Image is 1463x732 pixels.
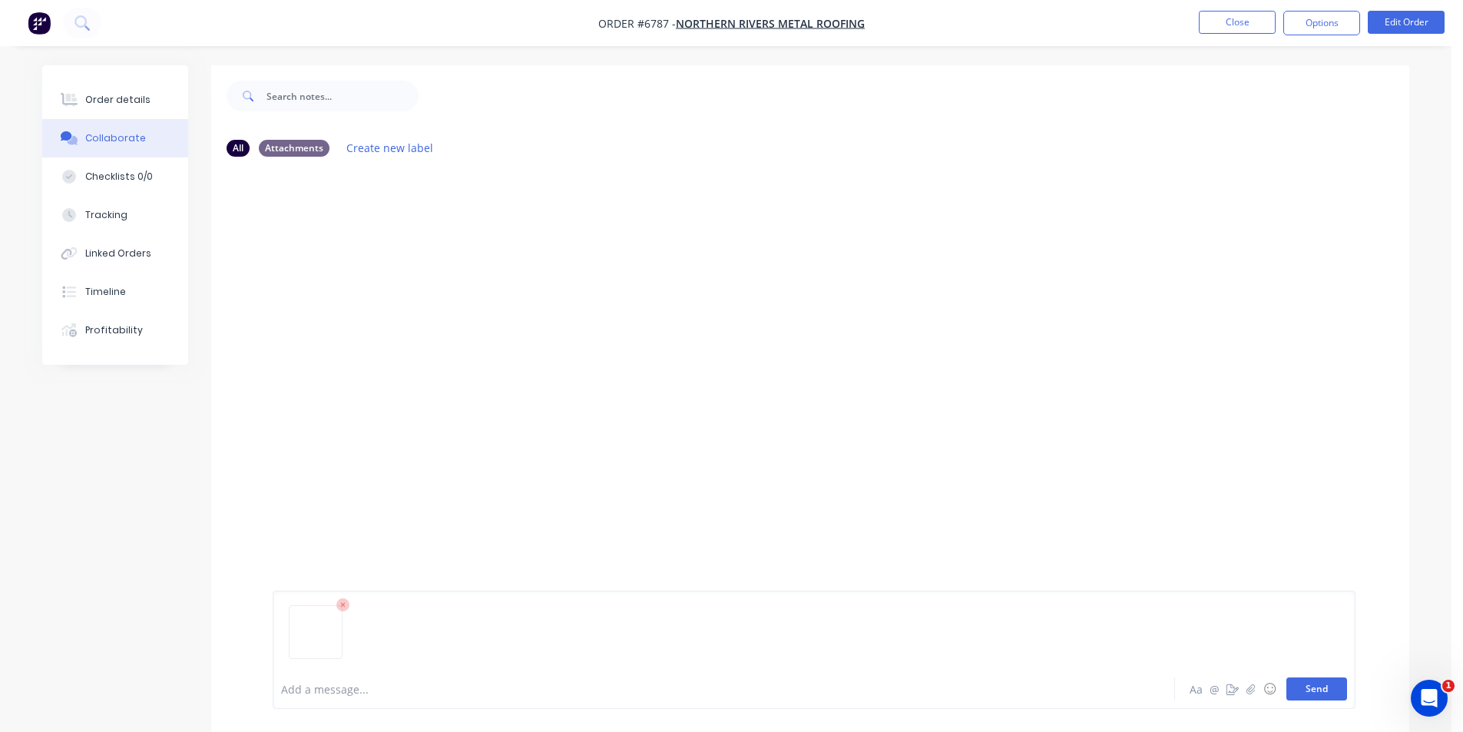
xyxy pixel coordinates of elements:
div: Attachments [259,140,329,157]
iframe: Intercom live chat [1411,680,1448,717]
button: Profitability [42,311,188,349]
div: Timeline [85,285,126,299]
button: Tracking [42,196,188,234]
img: Factory [28,12,51,35]
span: Order #6787 - [598,16,676,31]
div: Checklists 0/0 [85,170,153,184]
div: All [227,140,250,157]
button: Collaborate [42,119,188,157]
input: Search notes... [266,81,419,111]
span: 1 [1442,680,1455,692]
div: Collaborate [85,131,146,145]
button: Close [1199,11,1276,34]
button: ☺ [1260,680,1279,698]
button: Timeline [42,273,188,311]
button: Edit Order [1368,11,1445,34]
div: Order details [85,93,151,107]
button: Create new label [339,137,442,158]
a: Northern Rivers Metal Roofing [676,16,865,31]
button: Order details [42,81,188,119]
button: Send [1286,677,1347,701]
div: Tracking [85,208,127,222]
button: Checklists 0/0 [42,157,188,196]
button: @ [1205,680,1223,698]
button: Linked Orders [42,234,188,273]
div: Linked Orders [85,247,151,260]
button: Options [1283,11,1360,35]
button: Aa [1187,680,1205,698]
div: Profitability [85,323,143,337]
